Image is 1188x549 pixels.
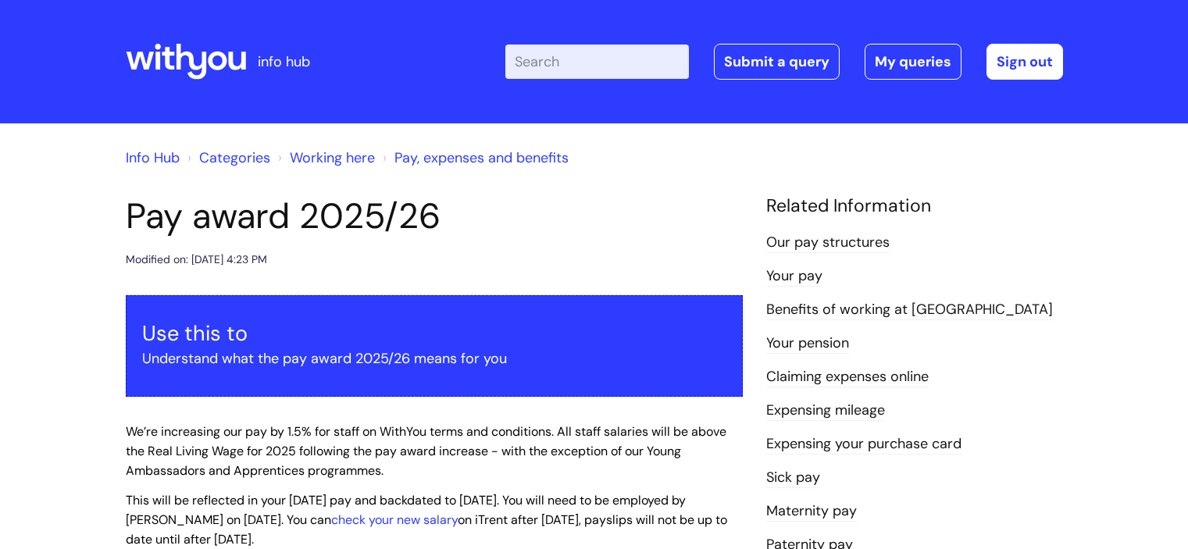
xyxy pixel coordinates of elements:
[986,44,1063,80] a: Sign out
[379,145,569,170] li: Pay, expenses and benefits
[394,148,569,167] a: Pay, expenses and benefits
[766,367,929,387] a: Claiming expenses online
[714,44,840,80] a: Submit a query
[199,148,270,167] a: Categories
[126,250,267,269] div: Modified on: [DATE] 4:23 PM
[766,266,822,287] a: Your pay
[766,401,885,421] a: Expensing mileage
[766,434,961,455] a: Expensing your purchase card
[766,195,1063,217] h4: Related Information
[766,501,857,522] a: Maternity pay
[505,45,689,79] input: Search
[766,300,1053,320] a: Benefits of working at [GEOGRAPHIC_DATA]
[126,423,726,479] span: We’re increasing our pay by 1.5% for staff on WithYou terms and conditions. All staff salaries wi...
[274,145,375,170] li: Working here
[331,512,458,528] a: check your new salary
[766,468,820,488] a: Sick pay
[766,233,890,253] a: Our pay structures
[142,346,726,371] p: Understand what the pay award 2025/26 means for you
[126,148,180,167] a: Info Hub
[290,148,375,167] a: Working here
[505,44,1063,80] div: | -
[126,195,743,237] h1: Pay award 2025/26
[766,333,849,354] a: Your pension
[258,49,310,74] p: info hub
[184,145,270,170] li: Solution home
[126,492,727,547] span: This will be reflected in your [DATE] pay and backdated to [DATE]. You will need to be employed b...
[142,321,726,346] h3: Use this to
[865,44,961,80] a: My queries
